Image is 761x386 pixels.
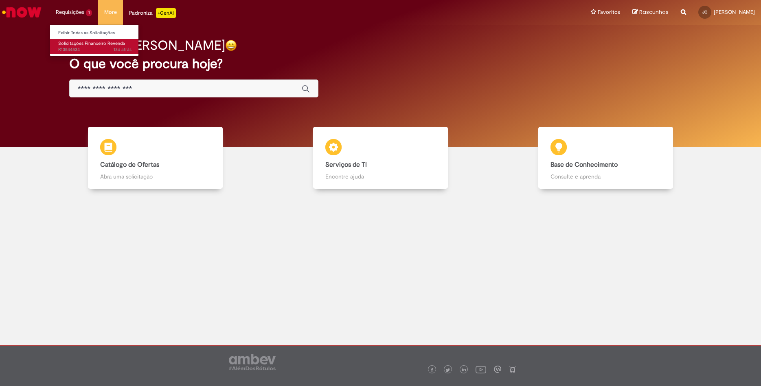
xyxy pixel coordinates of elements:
[702,9,707,15] span: JC
[714,9,755,15] span: [PERSON_NAME]
[104,8,117,16] span: More
[462,368,466,373] img: logo_footer_linkedin.png
[550,172,661,181] p: Consulte e aprenda
[100,172,211,181] p: Abra uma solicitação
[430,368,434,372] img: logo_footer_facebook.png
[550,161,618,169] b: Base de Conhecimento
[494,366,501,373] img: logo_footer_workplace.png
[156,8,176,18] p: +GenAi
[632,9,669,16] a: Rascunhos
[446,368,450,372] img: logo_footer_twitter.png
[43,127,268,189] a: Catálogo de Ofertas Abra uma solicitação
[100,161,159,169] b: Catálogo de Ofertas
[268,127,493,189] a: Serviços de TI Encontre ajuda
[509,366,516,373] img: logo_footer_naosei.png
[86,9,92,16] span: 1
[493,127,718,189] a: Base de Conhecimento Consulte e aprenda
[56,8,84,16] span: Requisições
[58,40,125,46] span: Solicitações Financeiro Revenda
[58,46,132,53] span: R13544534
[50,39,140,54] a: Aberto R13544534 : Solicitações Financeiro Revenda
[225,40,237,51] img: happy-face.png
[598,8,620,16] span: Favoritos
[114,46,132,53] time: 17/09/2025 15:58:41
[50,29,140,37] a: Exibir Todas as Solicitações
[325,161,367,169] b: Serviços de TI
[639,8,669,16] span: Rascunhos
[69,38,225,53] h2: Bom dia, [PERSON_NAME]
[69,57,692,71] h2: O que você procura hoje?
[50,24,139,57] ul: Requisições
[229,354,276,370] img: logo_footer_ambev_rotulo_gray.png
[325,172,436,181] p: Encontre ajuda
[129,8,176,18] div: Padroniza
[1,4,43,20] img: ServiceNow
[114,46,132,53] span: 13d atrás
[476,364,486,375] img: logo_footer_youtube.png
